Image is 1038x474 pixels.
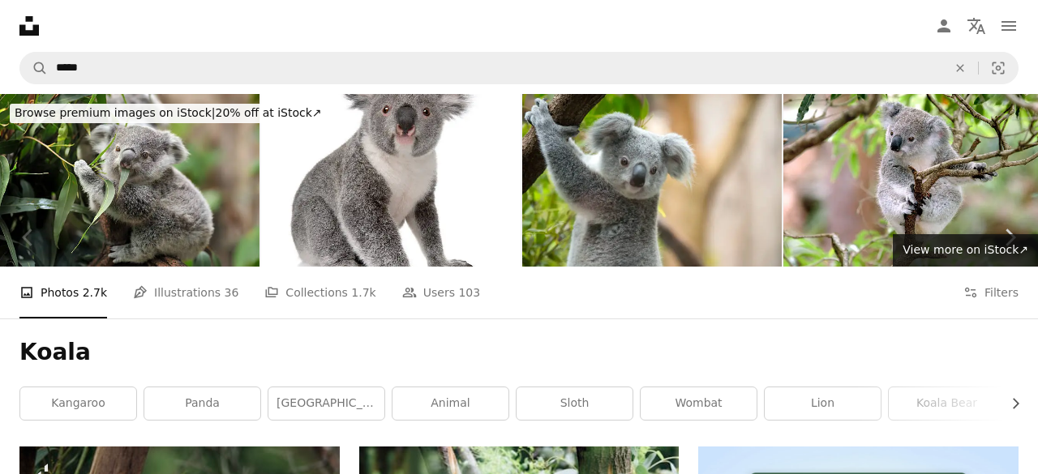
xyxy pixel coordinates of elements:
a: Users 103 [402,267,480,318]
span: 103 [458,284,480,301]
a: Log in / Sign up [928,10,960,42]
a: panda [144,387,260,420]
a: lion [765,387,881,420]
form: Find visuals sitewide [19,52,1019,84]
a: Home — Unsplash [19,16,39,36]
span: Browse premium images on iStock | [15,106,215,119]
span: 36 [225,284,239,301]
button: Clear [942,53,978,83]
span: 20% off at iStock ↗ [15,106,322,119]
a: kangaroo [20,387,136,420]
button: Visual search [979,53,1018,83]
span: 1.7k [351,284,375,301]
span: View more on iStock ↗ [903,243,1028,256]
h1: Koala [19,338,1019,367]
img: Koala [522,94,782,267]
button: scroll list to the right [1001,387,1019,420]
a: Collections 1.7k [264,267,375,318]
a: View more on iStock↗ [893,234,1038,267]
a: Illustrations 36 [133,267,238,318]
button: Search Unsplash [20,53,48,83]
a: wombat [641,387,757,420]
a: sloth [517,387,633,420]
img: Small koala sitting on white background [261,94,521,267]
button: Language [960,10,993,42]
a: [GEOGRAPHIC_DATA] [268,387,384,420]
button: Menu [993,10,1025,42]
a: Next [981,160,1038,315]
button: Filters [963,267,1019,318]
a: animal [392,387,508,420]
a: koala bear [889,387,1005,420]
